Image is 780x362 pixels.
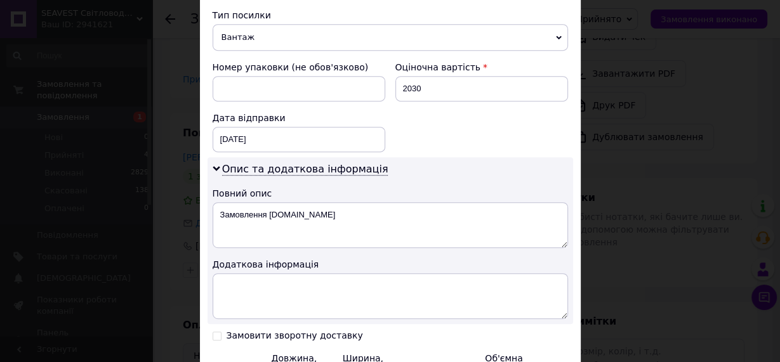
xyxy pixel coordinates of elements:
span: Опис та додаткова інформація [222,163,388,176]
div: Замовити зворотну доставку [227,330,363,341]
div: Додаткова інформація [213,258,568,271]
div: Дата відправки [213,112,385,124]
textarea: Замовлення [DOMAIN_NAME] [213,202,568,248]
div: Номер упаковки (не обов'язково) [213,61,385,74]
span: Вантаж [213,24,568,51]
div: Оціночна вартість [395,61,568,74]
div: Повний опис [213,187,568,200]
span: Тип посилки [213,10,271,20]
